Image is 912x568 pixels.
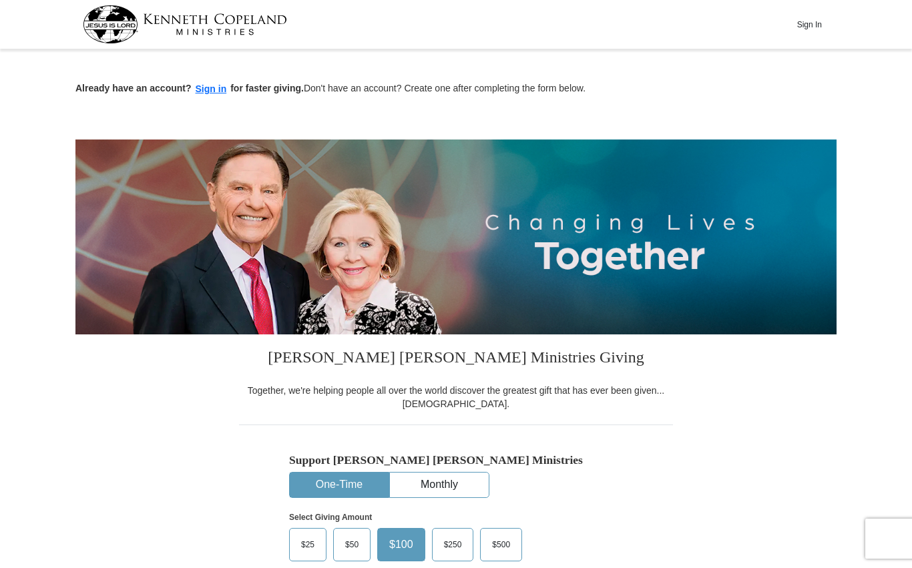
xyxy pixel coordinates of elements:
[485,535,517,555] span: $500
[289,453,623,467] h5: Support [PERSON_NAME] [PERSON_NAME] Ministries
[338,535,365,555] span: $50
[383,535,420,555] span: $100
[789,14,829,35] button: Sign In
[83,5,287,43] img: kcm-header-logo.svg
[75,81,837,97] p: Don't have an account? Create one after completing the form below.
[390,473,489,497] button: Monthly
[239,384,673,410] div: Together, we're helping people all over the world discover the greatest gift that has ever been g...
[437,535,469,555] span: $250
[289,513,372,522] strong: Select Giving Amount
[294,535,321,555] span: $25
[75,83,304,93] strong: Already have an account? for faster giving.
[239,334,673,384] h3: [PERSON_NAME] [PERSON_NAME] Ministries Giving
[290,473,389,497] button: One-Time
[192,81,231,97] button: Sign in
